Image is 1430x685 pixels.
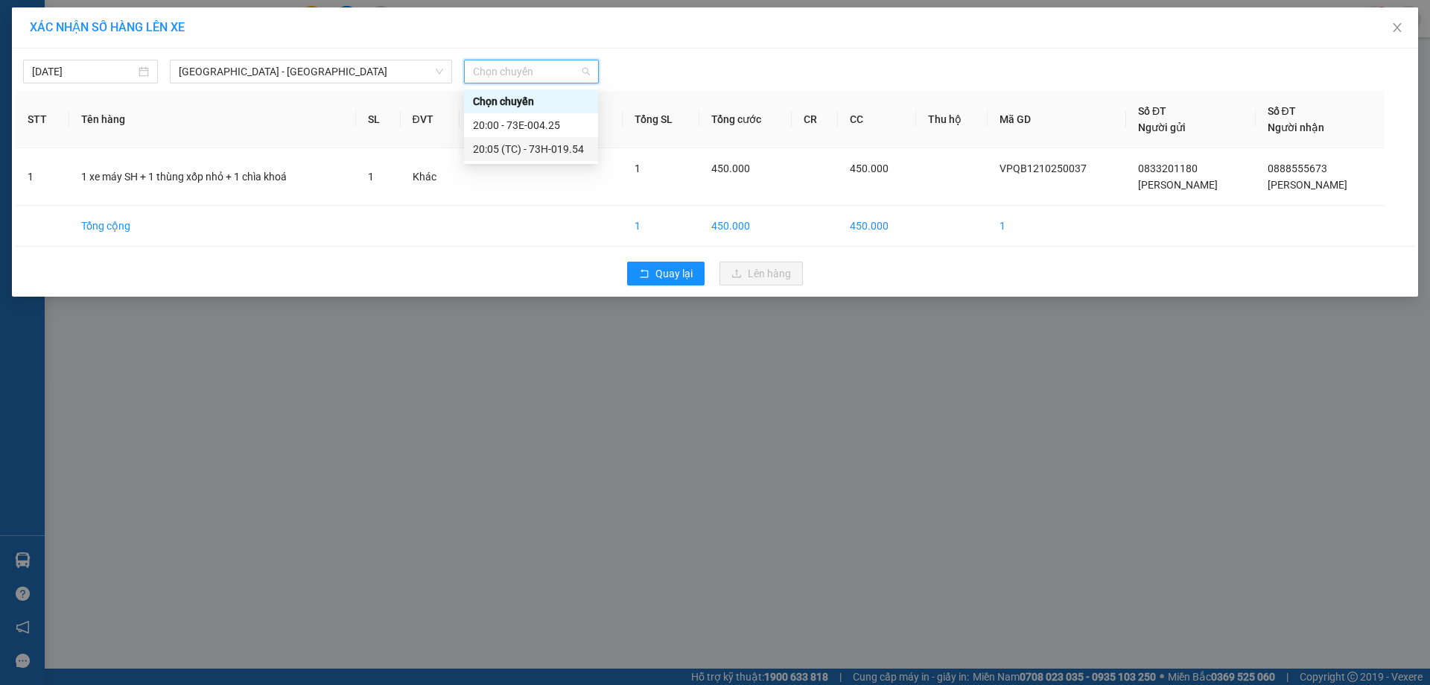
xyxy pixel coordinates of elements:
[473,117,589,133] div: 20:00 - 73E-004.25
[711,162,750,174] span: 450.000
[473,93,589,110] div: Chọn chuyến
[464,89,598,113] div: Chọn chuyến
[639,268,649,280] span: rollback
[1138,179,1218,191] span: [PERSON_NAME]
[401,91,460,148] th: ĐVT
[838,206,916,247] td: 450.000
[1268,162,1327,174] span: 0888555673
[368,171,374,183] span: 1
[1000,162,1087,174] span: VPQB1210250037
[623,91,700,148] th: Tổng SL
[356,91,401,148] th: SL
[401,148,460,206] td: Khác
[1391,22,1403,34] span: close
[627,262,705,285] button: rollbackQuay lại
[1268,179,1347,191] span: [PERSON_NAME]
[460,91,548,148] th: Loại hàng
[1138,105,1166,117] span: Số ĐT
[69,206,355,247] td: Tổng cộng
[16,91,69,148] th: STT
[850,162,889,174] span: 450.000
[179,60,443,83] span: Quảng Bình - Hà Nội
[635,162,641,174] span: 1
[988,91,1126,148] th: Mã GD
[1268,105,1296,117] span: Số ĐT
[435,67,444,76] span: down
[792,91,838,148] th: CR
[719,262,803,285] button: uploadLên hàng
[1138,121,1186,133] span: Người gửi
[1376,7,1418,49] button: Close
[473,60,590,83] span: Chọn chuyến
[1138,162,1198,174] span: 0833201180
[30,20,185,34] span: XÁC NHẬN SỐ HÀNG LÊN XE
[916,91,988,148] th: Thu hộ
[988,206,1126,247] td: 1
[838,91,916,148] th: CC
[699,206,792,247] td: 450.000
[473,141,589,157] div: 20:05 (TC) - 73H-019.54
[69,148,355,206] td: 1 xe máy SH + 1 thùng xốp nhỏ + 1 chìa khoá
[1268,121,1324,133] span: Người nhận
[623,206,700,247] td: 1
[699,91,792,148] th: Tổng cước
[32,63,136,80] input: 12/10/2025
[655,265,693,282] span: Quay lại
[16,148,69,206] td: 1
[69,91,355,148] th: Tên hàng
